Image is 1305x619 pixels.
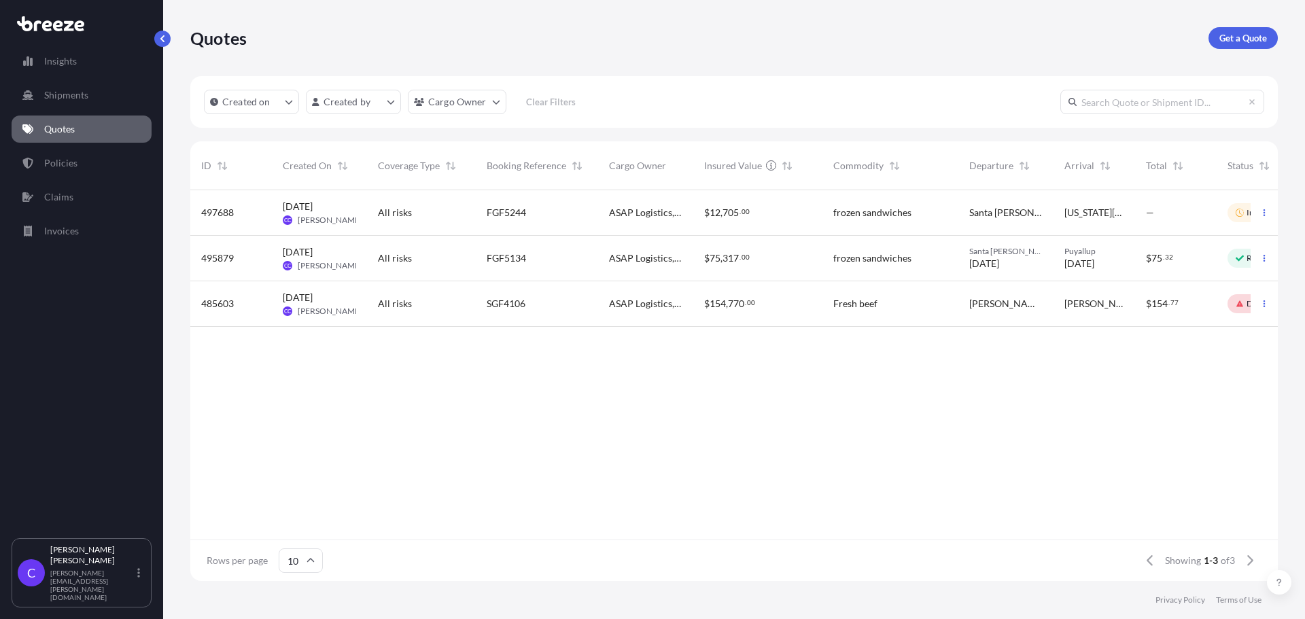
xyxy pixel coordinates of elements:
[44,156,77,170] p: Policies
[1247,207,1282,218] p: In Review
[710,208,720,217] span: 12
[44,190,73,204] p: Claims
[50,569,135,601] p: [PERSON_NAME][EMAIL_ADDRESS][PERSON_NAME][DOMAIN_NAME]
[569,158,585,174] button: Sort
[1219,31,1267,45] p: Get a Quote
[207,554,268,567] span: Rows per page
[378,297,412,311] span: All risks
[50,544,135,566] p: [PERSON_NAME] [PERSON_NAME]
[609,159,666,173] span: Cargo Owner
[378,251,412,265] span: All risks
[44,224,79,238] p: Invoices
[283,245,313,259] span: [DATE]
[969,257,999,270] span: [DATE]
[222,95,271,109] p: Created on
[747,300,755,305] span: 00
[190,27,247,49] p: Quotes
[284,304,291,318] span: CC
[513,91,589,113] button: Clear Filters
[1064,257,1094,270] span: [DATE]
[609,297,682,311] span: ASAP Logistics, LLC
[1064,297,1124,311] span: [PERSON_NAME]
[526,95,576,109] p: Clear Filters
[969,246,1043,257] span: Santa [PERSON_NAME]
[442,158,459,174] button: Sort
[306,90,401,114] button: createdBy Filter options
[284,259,291,272] span: CC
[609,206,682,219] span: ASAP Logistics, LLC
[1204,554,1218,567] span: 1-3
[704,253,710,263] span: $
[1228,159,1253,173] span: Status
[1064,159,1094,173] span: Arrival
[833,206,911,219] span: frozen sandwiches
[1170,300,1179,305] span: 77
[284,213,291,227] span: CC
[378,159,440,173] span: Coverage Type
[1247,298,1279,309] p: Declined
[1146,206,1154,219] span: —
[201,206,234,219] span: 497688
[1151,253,1162,263] span: 75
[833,251,911,265] span: frozen sandwiches
[739,209,741,214] span: .
[298,215,362,226] span: [PERSON_NAME]
[214,158,230,174] button: Sort
[1216,595,1261,605] p: Terms of Use
[283,200,313,213] span: [DATE]
[1064,246,1124,257] span: Puyallup
[742,209,750,214] span: 00
[1247,253,1270,264] p: Ready
[12,149,152,177] a: Policies
[742,255,750,260] span: 00
[704,159,762,173] span: Insured Value
[298,260,362,271] span: [PERSON_NAME]
[487,297,525,311] span: SGF4106
[204,90,299,114] button: createdOn Filter options
[886,158,903,174] button: Sort
[1097,158,1113,174] button: Sort
[1146,253,1151,263] span: $
[720,208,723,217] span: ,
[12,116,152,143] a: Quotes
[334,158,351,174] button: Sort
[745,300,746,305] span: .
[44,122,75,136] p: Quotes
[1155,595,1205,605] a: Privacy Policy
[201,297,234,311] span: 485603
[1165,554,1201,567] span: Showing
[710,299,726,308] span: 154
[283,159,332,173] span: Created On
[1163,255,1164,260] span: .
[969,206,1043,219] span: Santa [PERSON_NAME]
[720,253,723,263] span: ,
[723,208,739,217] span: 705
[1256,158,1272,174] button: Sort
[428,95,487,109] p: Cargo Owner
[378,206,412,219] span: All risks
[201,159,211,173] span: ID
[1208,27,1278,49] a: Get a Quote
[1168,300,1170,305] span: .
[704,208,710,217] span: $
[487,251,526,265] span: FGF5134
[833,159,884,173] span: Commodity
[728,299,744,308] span: 770
[27,566,35,580] span: C
[609,251,682,265] span: ASAP Logistics, LLC
[1060,90,1264,114] input: Search Quote or Shipment ID...
[1064,206,1124,219] span: [US_STATE][GEOGRAPHIC_DATA]
[969,297,1043,311] span: [PERSON_NAME]
[710,253,720,263] span: 75
[779,158,795,174] button: Sort
[1221,554,1235,567] span: of 3
[12,48,152,75] a: Insights
[12,183,152,211] a: Claims
[324,95,371,109] p: Created by
[298,306,362,317] span: [PERSON_NAME]
[408,90,506,114] button: cargoOwner Filter options
[1165,255,1173,260] span: 32
[487,206,526,219] span: FGF5244
[44,88,88,102] p: Shipments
